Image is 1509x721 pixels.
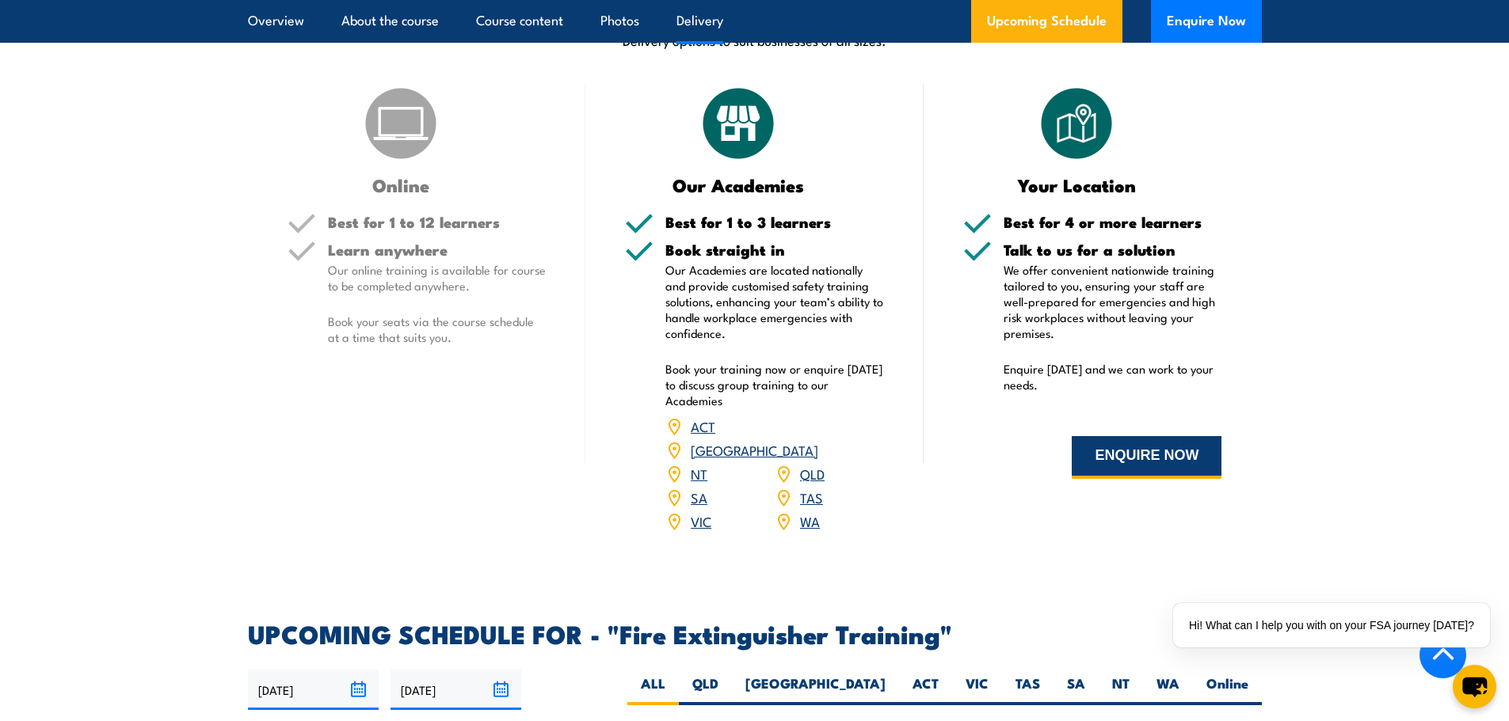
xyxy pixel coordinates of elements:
[1004,262,1222,341] p: We offer convenient nationwide training tailored to you, ensuring your staff are well-prepared fo...
[1143,674,1193,705] label: WA
[963,176,1191,194] h3: Your Location
[1193,674,1262,705] label: Online
[1004,242,1222,257] h5: Talk to us for a solution
[691,488,707,507] a: SA
[952,674,1002,705] label: VIC
[800,488,823,507] a: TAS
[665,262,884,341] p: Our Academies are located nationally and provide customised safety training solutions, enhancing ...
[1002,674,1054,705] label: TAS
[665,214,884,230] h5: Best for 1 to 3 learners
[691,464,707,483] a: NT
[328,262,547,294] p: Our online training is available for course to be completed anywhere.
[248,670,379,710] input: From date
[1072,436,1221,479] button: ENQUIRE NOW
[391,670,521,710] input: To date
[665,242,884,257] h5: Book straight in
[1099,674,1143,705] label: NT
[1004,361,1222,393] p: Enquire [DATE] and we can work to your needs.
[328,214,547,230] h5: Best for 1 to 12 learners
[800,464,825,483] a: QLD
[627,674,679,705] label: ALL
[899,674,952,705] label: ACT
[625,176,852,194] h3: Our Academies
[732,674,899,705] label: [GEOGRAPHIC_DATA]
[328,242,547,257] h5: Learn anywhere
[691,440,818,459] a: [GEOGRAPHIC_DATA]
[288,176,515,194] h3: Online
[1173,603,1490,647] div: Hi! What can I help you with on your FSA journey [DATE]?
[665,361,884,408] p: Book your training now or enquire [DATE] to discuss group training to our Academies
[800,511,820,530] a: WA
[1453,665,1496,708] button: chat-button
[328,313,547,345] p: Book your seats via the course schedule at a time that suits you.
[691,416,715,435] a: ACT
[691,511,711,530] a: VIC
[1004,214,1222,230] h5: Best for 4 or more learners
[679,674,732,705] label: QLD
[1054,674,1099,705] label: SA
[248,622,1262,644] h2: UPCOMING SCHEDULE FOR - "Fire Extinguisher Training"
